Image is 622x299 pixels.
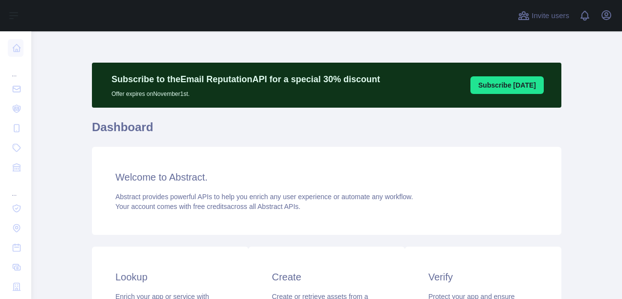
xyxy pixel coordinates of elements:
h3: Create [272,270,381,284]
span: Invite users [532,10,569,22]
div: ... [8,59,23,78]
span: Your account comes with across all Abstract APIs. [115,203,300,210]
h3: Lookup [115,270,225,284]
button: Subscribe [DATE] [470,76,544,94]
h3: Verify [428,270,538,284]
div: ... [8,178,23,198]
span: free credits [193,203,227,210]
span: Abstract provides powerful APIs to help you enrich any user experience or automate any workflow. [115,193,413,201]
p: Offer expires on November 1st. [111,86,380,98]
h1: Dashboard [92,119,561,143]
p: Subscribe to the Email Reputation API for a special 30 % discount [111,72,380,86]
button: Invite users [516,8,571,23]
h3: Welcome to Abstract. [115,170,538,184]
